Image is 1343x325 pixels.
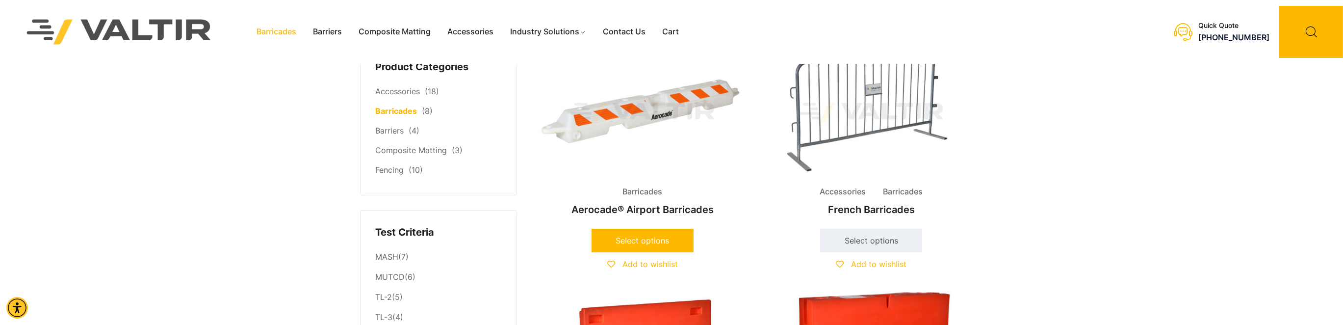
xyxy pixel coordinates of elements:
img: Accessories [765,49,977,176]
a: Accessories [439,25,502,39]
span: Accessories [812,185,873,199]
a: Accessories BarricadesFrench Barricades [765,49,977,220]
div: Accessibility Menu [6,297,28,319]
span: Barricades [616,185,670,199]
h2: French Barricades [765,199,977,220]
a: Add to wishlist [836,259,906,269]
a: Composite Matting [375,145,447,155]
span: (3) [452,145,463,155]
a: Fencing [375,165,404,175]
a: Barriers [375,126,404,135]
a: Select options for “French Barricades” [820,229,922,252]
span: (4) [409,126,419,135]
a: MASH [375,252,398,262]
span: (10) [409,165,423,175]
img: A white traffic barrier with orange and white reflective stripes, labeled "Aerocade." [537,49,749,176]
h4: Product Categories [375,60,502,75]
li: (5) [375,288,502,308]
a: TL-2 [375,292,392,302]
a: Barriers [305,25,350,39]
a: Barricades [248,25,305,39]
div: Quick Quote [1198,22,1269,30]
a: Contact Us [594,25,654,39]
a: Accessories [375,86,420,96]
a: Cart [654,25,687,39]
a: MUTCD [375,272,405,282]
a: Add to wishlist [607,259,678,269]
a: Composite Matting [350,25,439,39]
span: (8) [422,106,433,116]
li: (6) [375,268,502,288]
h4: Test Criteria [375,225,502,240]
a: TL-3 [375,312,392,322]
span: Add to wishlist [622,259,678,269]
span: (18) [425,86,439,96]
a: Industry Solutions [502,25,594,39]
h2: Aerocade® Airport Barricades [537,199,749,220]
span: Barricades [876,185,930,199]
a: Barricades [375,106,417,116]
li: (7) [375,247,502,267]
a: call (888) 496-3625 [1198,32,1269,42]
a: BarricadesAerocade® Airport Barricades [537,49,749,220]
span: Add to wishlist [851,259,906,269]
a: Select options for “Aerocade® Airport Barricades” [592,229,694,252]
